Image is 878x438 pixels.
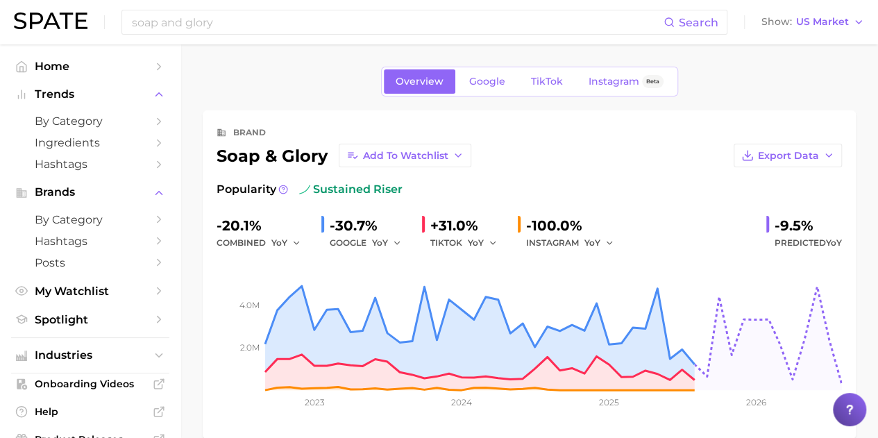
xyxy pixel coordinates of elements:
[35,378,146,390] span: Onboarding Videos
[451,397,472,407] tspan: 2024
[217,144,471,167] div: soap & glory
[775,214,842,237] div: -9.5%
[775,235,842,251] span: Predicted
[430,235,507,251] div: TIKTOK
[35,405,146,418] span: Help
[758,150,819,162] span: Export Data
[589,76,639,87] span: Instagram
[304,397,324,407] tspan: 2023
[339,144,471,167] button: Add to Watchlist
[372,237,388,249] span: YoY
[746,397,766,407] tspan: 2026
[35,186,146,199] span: Brands
[233,124,266,141] div: brand
[457,69,517,94] a: Google
[469,76,505,87] span: Google
[330,235,411,251] div: GOOGLE
[761,18,792,26] span: Show
[584,237,600,249] span: YoY
[217,181,276,198] span: Popularity
[11,309,169,330] a: Spotlight
[11,280,169,302] a: My Watchlist
[35,60,146,73] span: Home
[299,184,310,195] img: sustained riser
[271,235,301,251] button: YoY
[35,158,146,171] span: Hashtags
[796,18,849,26] span: US Market
[519,69,575,94] a: TikTok
[577,69,675,94] a: InstagramBeta
[363,150,448,162] span: Add to Watchlist
[11,401,169,422] a: Help
[35,88,146,101] span: Trends
[35,256,146,269] span: Posts
[646,76,659,87] span: Beta
[14,12,87,29] img: SPATE
[599,397,619,407] tspan: 2025
[384,69,455,94] a: Overview
[330,214,411,237] div: -30.7%
[758,13,868,31] button: ShowUS Market
[35,313,146,326] span: Spotlight
[11,345,169,366] button: Industries
[271,237,287,249] span: YoY
[217,235,310,251] div: combined
[372,235,402,251] button: YoY
[35,213,146,226] span: by Category
[468,237,484,249] span: YoY
[11,132,169,153] a: Ingredients
[526,214,623,237] div: -100.0%
[130,10,664,34] input: Search here for a brand, industry, or ingredient
[430,214,507,237] div: +31.0%
[584,235,614,251] button: YoY
[11,110,169,132] a: by Category
[11,373,169,394] a: Onboarding Videos
[11,56,169,77] a: Home
[217,214,310,237] div: -20.1%
[396,76,444,87] span: Overview
[11,209,169,230] a: by Category
[11,84,169,105] button: Trends
[468,235,498,251] button: YoY
[11,153,169,175] a: Hashtags
[35,136,146,149] span: Ingredients
[299,181,403,198] span: sustained riser
[734,144,842,167] button: Export Data
[35,349,146,362] span: Industries
[11,230,169,252] a: Hashtags
[35,115,146,128] span: by Category
[35,285,146,298] span: My Watchlist
[679,16,718,29] span: Search
[11,182,169,203] button: Brands
[35,235,146,248] span: Hashtags
[11,252,169,273] a: Posts
[826,237,842,248] span: YoY
[531,76,563,87] span: TikTok
[526,235,623,251] div: INSTAGRAM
